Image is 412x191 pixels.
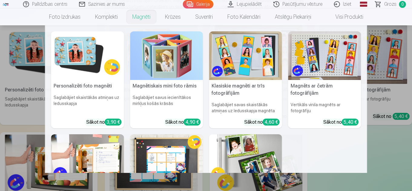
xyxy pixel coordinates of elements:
div: 5,40 € [342,119,359,126]
a: Suvenīri [188,8,220,25]
h6: Saglabājiet savas skaistākās atmiņas uz ledusskapja magnēta [209,99,282,116]
img: Personalizēti foto magnēti [51,31,124,80]
div: Sākot no [165,119,201,126]
a: Krūzes [158,8,188,25]
div: 3,90 € [105,119,122,126]
a: Personalizēti foto magnētiPersonalizēti foto magnētiSaglabājiet skaistākās atmiņas uz ledusskapja... [51,31,124,128]
a: Magnētiskais mini foto rāmisMagnētiskais mini foto rāmisSaglabājiet savus iecienītākos mirkļus ko... [130,31,203,128]
img: Magnētiskās nedēļas piezīmes/grafiki 20x30 cm [130,134,203,183]
span: Grozs [384,1,397,8]
a: Visi produkti [318,8,371,25]
img: /fa1 [2,2,9,6]
h5: Klasiskie magnēti ar trīs fotogrāfijām [209,80,282,99]
div: Sākot no [323,119,359,126]
h6: Saglabājiet skaistākās atmiņas uz ledusskapja [51,92,124,116]
span: 0 [399,1,406,8]
div: Sākot no [244,119,280,126]
h5: Magnēts ar četrām fotogrāfijām [288,80,361,99]
a: Klasiskie magnēti ar trīs fotogrāfijāmKlasiskie magnēti ar trīs fotogrāfijāmSaglabājiet savas ska... [209,31,282,128]
img: Magnēts ar četrām fotogrāfijām [288,31,361,80]
img: Magnētiskā dubultā fotogrāfija 6x9 cm [209,134,282,183]
div: Sākot no [86,119,122,126]
a: Atslēgu piekariņi [268,8,318,25]
h6: Vertikāls vinila magnēts ar fotogrāfiju [288,99,361,116]
div: 4,60 € [263,119,280,126]
a: Magnēti [125,8,158,25]
h5: Magnētiskais mini foto rāmis [130,80,203,92]
h5: Personalizēti foto magnēti [51,80,124,92]
a: Foto kalendāri [220,8,268,25]
a: Magnēts ar četrām fotogrāfijāmMagnēts ar četrām fotogrāfijāmVertikāls vinila magnēts ar fotogrāfi... [288,31,361,128]
img: Magnētiskais mini foto rāmis [130,31,203,80]
a: Komplekti [88,8,125,25]
h6: Saglabājiet savus iecienītākos mirkļus košās krāsās [130,92,203,116]
a: Foto izdrukas [42,8,88,25]
img: Magnētiskais iepirkumu saraksts [51,134,124,183]
div: 4,90 € [184,119,201,126]
img: Klasiskie magnēti ar trīs fotogrāfijām [209,31,282,80]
